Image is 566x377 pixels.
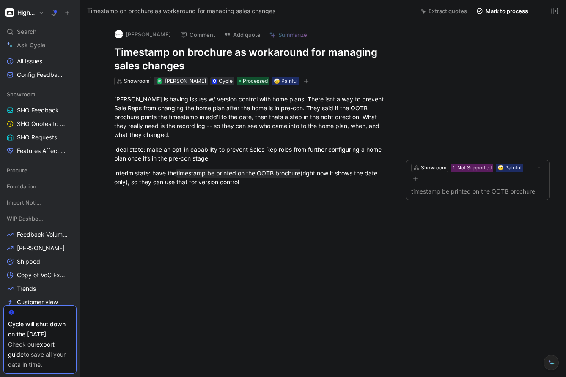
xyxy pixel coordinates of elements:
[3,145,77,157] a: Features Affecting Showroom
[17,57,42,66] span: All Issues
[411,186,544,197] p: timestamp be printed on the OOTB brochure
[3,164,77,177] div: Procure
[17,284,36,293] span: Trends
[3,228,77,241] a: Feedback Volume Over Time
[17,271,66,279] span: Copy of VoC External
[219,77,233,85] div: Cycle
[17,244,65,252] span: [PERSON_NAME]
[114,46,390,73] h1: Timestamp on brochure as workaround for managing sales changes
[3,104,77,117] a: SHO Feedback Inbox
[17,147,68,155] span: Features Affecting Showroom
[265,29,311,41] button: Summarize
[3,88,77,157] div: ShowroomSHO Feedback InboxSHO Quotes to TriageSHO Requests - AllFeatures Affecting Showroom
[157,79,162,84] img: avatar
[7,214,44,223] span: WIP Dashboards
[3,212,77,225] div: WIP Dashboards
[237,77,269,85] div: Processed
[417,5,471,17] button: Extract quotes
[3,25,77,38] div: Search
[497,164,522,172] div: 🤕 Painful
[124,77,149,85] div: Showroom
[114,145,390,163] div: Ideal state: make an opt-in capability to prevent Sales Rep roles from further configuring a home...
[17,230,68,239] span: Feedback Volume Over Time
[3,180,77,195] div: Foundation
[3,212,77,363] div: WIP DashboardsFeedback Volume Over Time[PERSON_NAME]ShippedCopy of VoC ExternalTrendsCustomer vie...
[8,319,72,339] div: Cycle will shut down on the [DATE].
[17,9,35,16] h1: Higharc
[3,269,77,281] a: Copy of VoC External
[243,77,268,85] span: Processed
[17,27,36,37] span: Search
[17,298,58,306] span: Customer view
[453,164,492,172] div: 1. Not Supported
[3,7,46,19] button: HigharcHigharc
[3,164,77,179] div: Procure
[473,5,532,17] button: Mark to process
[3,55,77,68] a: All Issues
[115,30,123,38] img: logo
[3,180,77,193] div: Foundation
[3,282,77,295] a: Trends
[3,255,77,268] a: Shipped
[17,71,66,79] span: Config Feedback All
[5,8,14,17] img: Higharc
[220,29,264,41] button: Add quote
[114,95,390,139] div: [PERSON_NAME] is having issues w/ version control with home plans. There isnt a way to prevent Sa...
[165,78,206,84] span: [PERSON_NAME]
[3,196,77,209] div: Import Notion
[176,169,300,178] mark: timestamp be printed on the OOTB brochure
[17,106,66,115] span: SHO Feedback Inbox
[3,196,77,211] div: Import Notion
[87,6,275,16] span: Timestamp on brochure as workaround for managing sales changes
[278,31,307,38] span: Summarize
[3,117,77,130] a: SHO Quotes to Triage
[176,29,219,41] button: Comment
[17,133,66,142] span: SHO Requests - All
[7,198,42,207] span: Import Notion
[7,166,27,175] span: Procure
[3,68,77,81] a: Config Feedback All
[7,90,35,98] span: Showroom
[111,28,175,41] button: logo[PERSON_NAME]
[274,77,298,85] div: 🤕 Painful
[7,182,36,191] span: Foundation
[3,131,77,144] a: SHO Requests - All
[3,242,77,254] a: [PERSON_NAME]
[421,164,446,172] div: Showroom
[17,120,66,128] span: SHO Quotes to Triage
[3,296,77,309] a: Customer view
[17,257,40,266] span: Shipped
[3,88,77,101] div: Showroom
[8,339,72,370] div: Check our to save all your data in time.
[3,39,77,52] a: Ask Cycle
[114,169,390,186] div: Interim state: have the (right now it shows the date only), so they can use that for version control
[17,40,45,50] span: Ask Cycle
